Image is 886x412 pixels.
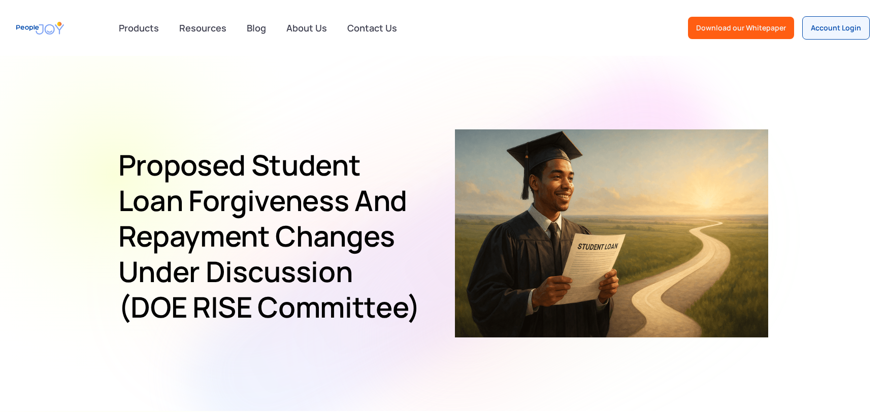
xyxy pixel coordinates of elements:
div: Products [113,18,165,38]
a: Download our Whitepaper [688,17,794,39]
a: About Us [280,17,333,39]
a: Contact Us [341,17,403,39]
a: Blog [241,17,272,39]
a: Resources [173,17,233,39]
div: Download our Whitepaper [696,23,786,33]
h1: Proposed Student Loan Forgiveness and Repayment Changes Under Discussion (DOE RISE Committee) [118,147,424,325]
a: home [16,17,64,40]
a: Account Login [802,16,870,40]
img: A smiling college graduate in a cap and gown holds student loan papers as they transform into a r... [455,56,768,411]
div: Account Login [811,23,861,33]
